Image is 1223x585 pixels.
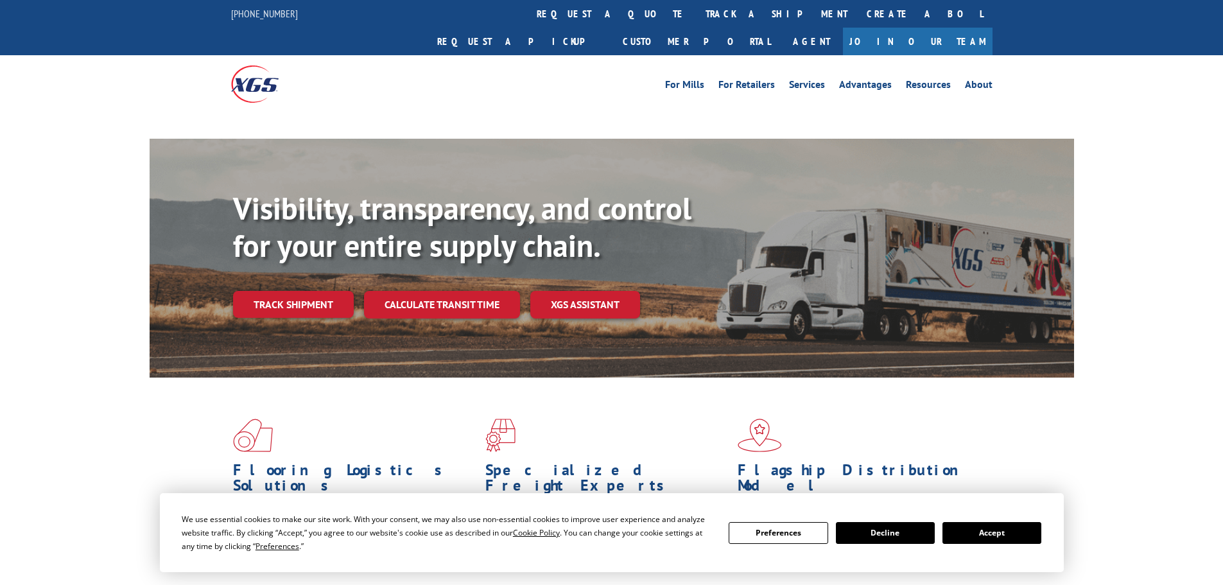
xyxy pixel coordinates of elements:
[729,522,828,544] button: Preferences
[780,28,843,55] a: Agent
[738,462,980,500] h1: Flagship Distribution Model
[843,28,993,55] a: Join Our Team
[665,80,704,94] a: For Mills
[942,522,1041,544] button: Accept
[513,527,560,538] span: Cookie Policy
[965,80,993,94] a: About
[738,419,782,452] img: xgs-icon-flagship-distribution-model-red
[182,512,713,553] div: We use essential cookies to make our site work. With your consent, we may also use non-essential ...
[485,462,728,500] h1: Specialized Freight Experts
[233,188,691,265] b: Visibility, transparency, and control for your entire supply chain.
[233,462,476,500] h1: Flooring Logistics Solutions
[836,522,935,544] button: Decline
[530,291,640,319] a: XGS ASSISTANT
[789,80,825,94] a: Services
[364,291,520,319] a: Calculate transit time
[233,419,273,452] img: xgs-icon-total-supply-chain-intelligence-red
[485,419,516,452] img: xgs-icon-focused-on-flooring-red
[839,80,892,94] a: Advantages
[613,28,780,55] a: Customer Portal
[256,541,299,552] span: Preferences
[428,28,613,55] a: Request a pickup
[233,291,354,318] a: Track shipment
[718,80,775,94] a: For Retailers
[231,7,298,20] a: [PHONE_NUMBER]
[906,80,951,94] a: Resources
[160,493,1064,572] div: Cookie Consent Prompt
